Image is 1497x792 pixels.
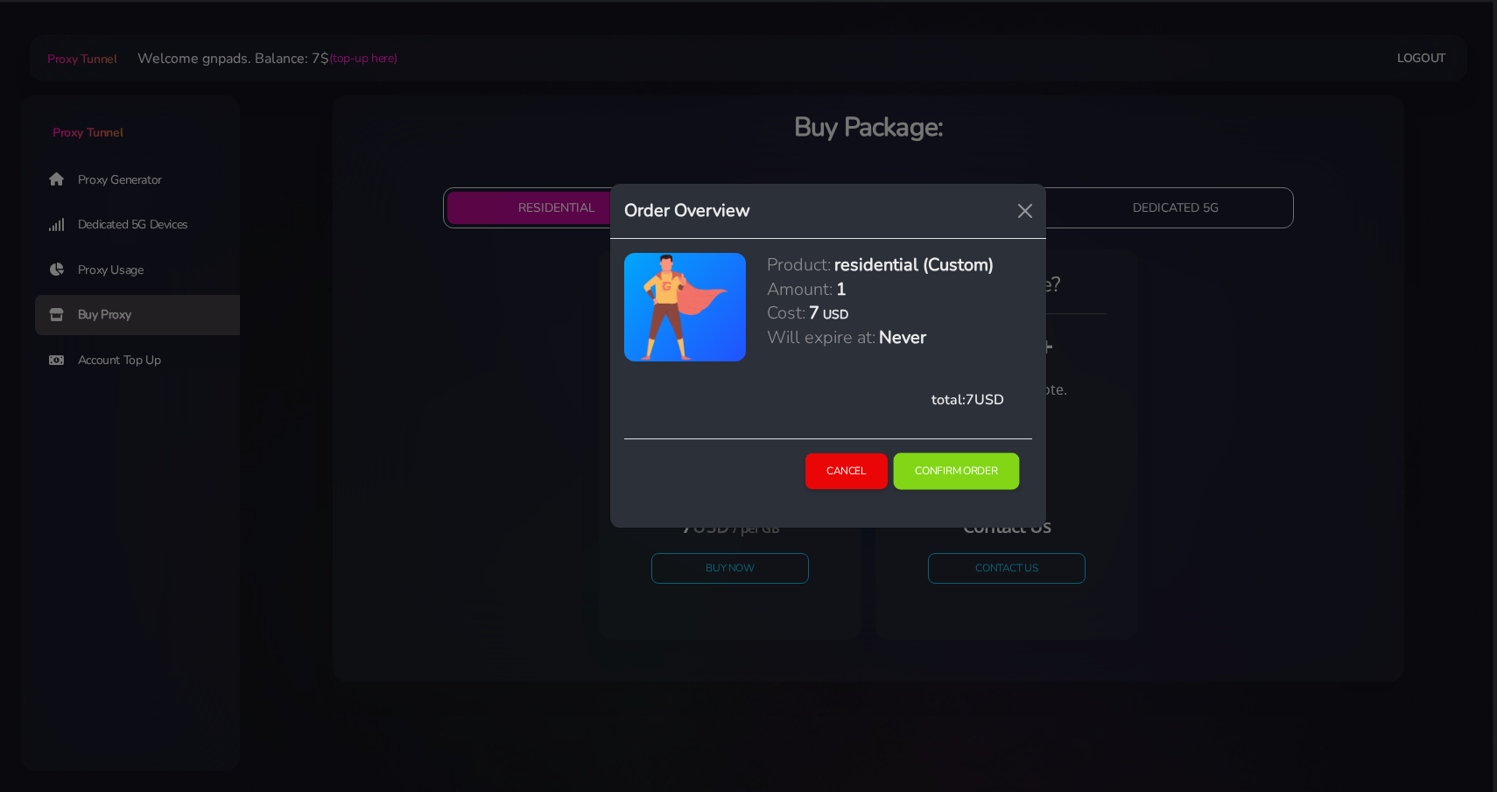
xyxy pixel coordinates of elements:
span: total: USD [931,390,1004,410]
h5: Cost: [767,301,805,325]
h5: 1 [836,277,847,301]
span: 7 [966,390,974,410]
iframe: Webchat Widget [1412,707,1475,770]
h5: Product: [767,253,831,277]
button: Confirm Order [893,453,1019,490]
h5: residential (Custom) [834,253,994,277]
h6: USD [823,306,848,323]
button: Close [1011,197,1039,225]
h5: 7 [809,301,819,325]
h5: Order Overview [624,198,750,224]
h5: Never [879,326,926,349]
img: antenna.png [639,253,730,361]
h5: Will expire at: [767,326,875,349]
button: Cancel [805,453,888,489]
h5: Amount: [767,277,833,301]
